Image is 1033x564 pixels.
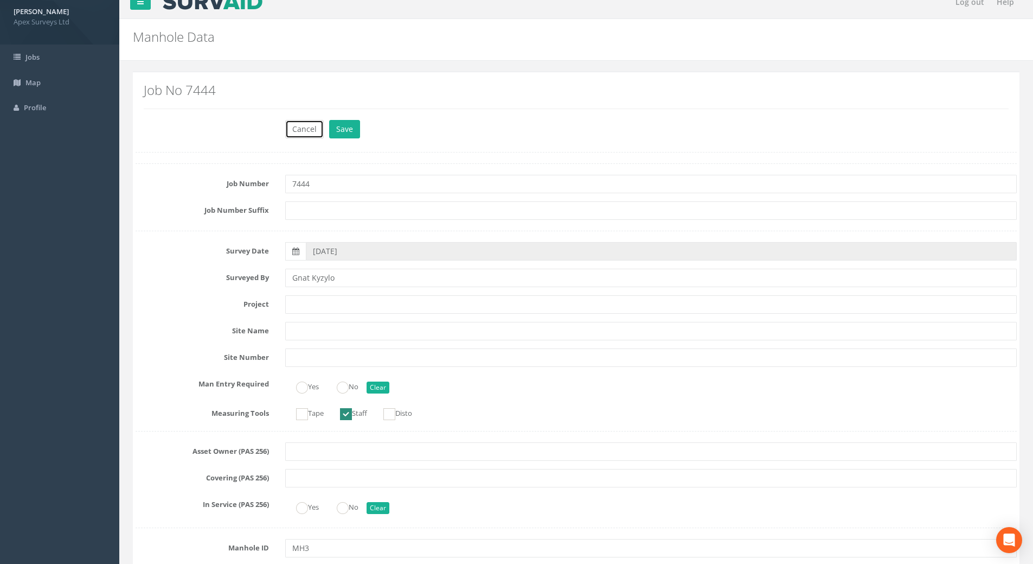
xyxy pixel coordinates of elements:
span: Jobs [25,52,40,62]
div: Open Intercom Messenger [996,527,1022,553]
label: In Service (PAS 256) [127,496,277,510]
strong: [PERSON_NAME] [14,7,69,16]
label: Measuring Tools [127,404,277,419]
label: Job Number [127,175,277,189]
label: Yes [285,498,319,514]
label: No [326,378,358,394]
label: Yes [285,378,319,394]
span: Profile [24,103,46,112]
button: Cancel [285,120,324,138]
label: Tape [285,404,324,420]
label: Project [127,295,277,309]
label: Covering (PAS 256) [127,469,277,483]
label: Surveyed By [127,269,277,283]
button: Clear [367,502,389,514]
label: Job Number Suffix [127,201,277,216]
label: Site Name [127,322,277,336]
span: Apex Surveys Ltd [14,17,106,27]
h2: Manhole Data [133,30,869,44]
label: Staff [329,404,367,420]
label: No [326,498,358,514]
label: Manhole ID [127,539,277,553]
label: Disto [373,404,412,420]
label: Survey Date [127,242,277,256]
a: [PERSON_NAME] Apex Surveys Ltd [14,4,106,27]
label: Asset Owner (PAS 256) [127,442,277,457]
label: Man Entry Required [127,375,277,389]
span: Map [25,78,41,87]
h2: Job No 7444 [144,83,1009,97]
button: Clear [367,382,389,394]
label: Site Number [127,348,277,363]
button: Save [329,120,360,138]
